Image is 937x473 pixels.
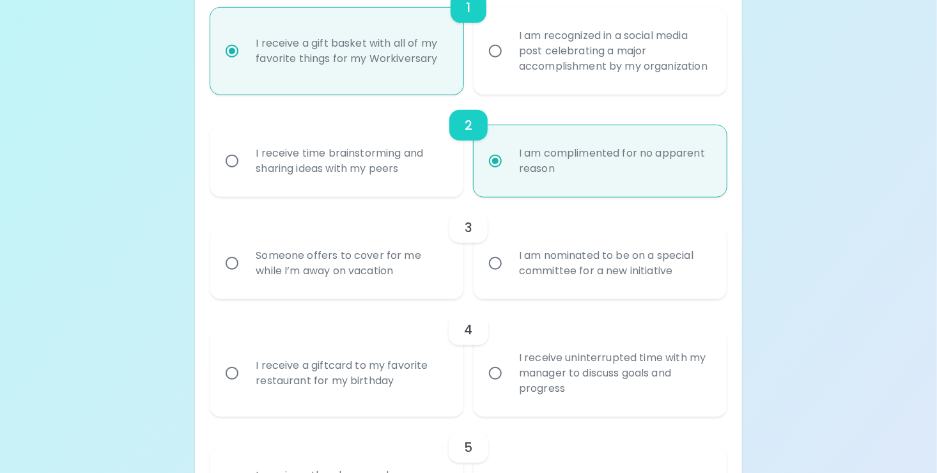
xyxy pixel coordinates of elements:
[210,95,726,197] div: choice-group-check
[245,20,456,82] div: I receive a gift basket with all of my favorite things for my Workiversary
[245,233,456,294] div: Someone offers to cover for me while I’m away on vacation
[465,217,472,238] h6: 3
[245,130,456,192] div: I receive time brainstorming and sharing ideas with my peers
[509,233,720,294] div: I am nominated to be on a special committee for a new initiative
[210,299,726,417] div: choice-group-check
[465,115,472,136] h6: 2
[464,320,472,340] h6: 4
[210,197,726,299] div: choice-group-check
[464,437,472,458] h6: 5
[509,130,720,192] div: I am complimented for no apparent reason
[509,13,720,89] div: I am recognized in a social media post celebrating a major accomplishment by my organization
[245,343,456,404] div: I receive a giftcard to my favorite restaurant for my birthday
[509,335,720,412] div: I receive uninterrupted time with my manager to discuss goals and progress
